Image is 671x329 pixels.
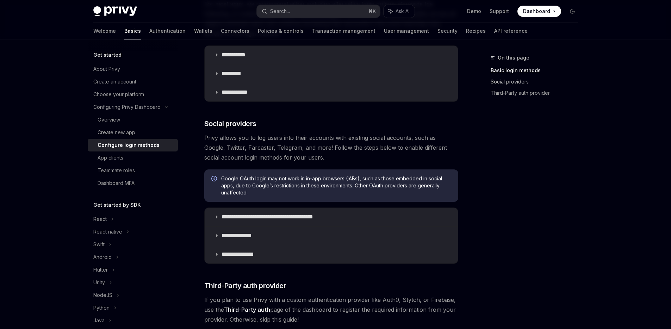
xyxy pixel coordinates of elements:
span: Third-Party auth provider [204,281,286,291]
a: Wallets [194,23,212,39]
a: App clients [88,151,178,164]
div: Configuring Privy Dashboard [93,103,161,111]
a: Policies & controls [258,23,304,39]
div: About Privy [93,65,120,73]
a: Recipes [466,23,486,39]
a: Third-Party auth provider [491,87,584,99]
div: Create an account [93,77,136,86]
h5: Get started [93,51,122,59]
button: Toggle dark mode [567,6,578,17]
div: Dashboard MFA [98,179,135,187]
a: Teammate roles [88,164,178,177]
div: React [93,215,107,223]
span: ⌘ K [368,8,376,14]
a: Overview [88,113,178,126]
a: Basics [124,23,141,39]
svg: Info [211,176,218,183]
a: Transaction management [312,23,375,39]
span: Privy allows you to log users into their accounts with existing social accounts, such as Google, ... [204,133,458,162]
div: NodeJS [93,291,112,299]
a: About Privy [88,63,178,75]
h5: Get started by SDK [93,201,141,209]
a: Support [490,8,509,15]
a: Authentication [149,23,186,39]
a: Configure login methods [88,139,178,151]
div: Unity [93,278,105,287]
div: Python [93,304,110,312]
a: Create new app [88,126,178,139]
div: Swift [93,240,105,249]
div: Configure login methods [98,141,160,149]
span: On this page [498,54,529,62]
button: Search...⌘K [257,5,380,18]
div: Search... [270,7,290,15]
a: Connectors [221,23,249,39]
a: Choose your platform [88,88,178,101]
img: dark logo [93,6,137,16]
a: API reference [494,23,528,39]
div: Choose your platform [93,90,144,99]
span: Social providers [204,119,256,129]
a: Dashboard [517,6,561,17]
div: Overview [98,116,120,124]
div: Flutter [93,266,108,274]
span: Google OAuth login may not work in in-app browsers (IABs), such as those embedded in social apps,... [221,175,451,196]
div: Create new app [98,128,135,137]
div: App clients [98,154,123,162]
div: Teammate roles [98,166,135,175]
a: Demo [467,8,481,15]
span: Ask AI [396,8,410,15]
div: Java [93,316,105,325]
div: Android [93,253,112,261]
a: Basic login methods [491,65,584,76]
strong: Third-Party auth [224,306,270,313]
span: If you plan to use Privy with a custom authentication provider like Auth0, Stytch, or Firebase, u... [204,295,458,324]
a: Security [437,23,458,39]
span: Dashboard [523,8,550,15]
button: Ask AI [384,5,415,18]
a: Dashboard MFA [88,177,178,190]
a: Welcome [93,23,116,39]
a: User management [384,23,429,39]
div: React native [93,228,122,236]
a: Social providers [491,76,584,87]
a: Create an account [88,75,178,88]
